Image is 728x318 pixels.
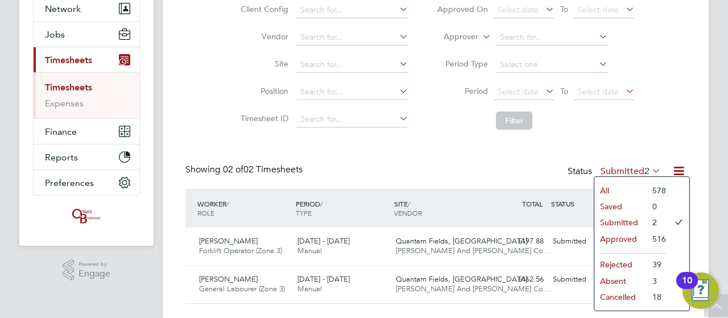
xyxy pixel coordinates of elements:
[437,4,488,14] label: Approved On
[45,177,94,188] span: Preferences
[437,59,488,69] label: Period Type
[391,193,490,223] div: SITE
[594,257,647,272] li: Rejected
[297,284,322,294] span: Manual
[594,183,647,199] li: All
[394,208,422,217] span: VENDOR
[34,119,139,144] button: Finance
[293,193,391,223] div: PERIOD
[548,270,607,289] div: Submitted
[45,3,81,14] span: Network
[33,207,140,225] a: Go to home page
[296,30,408,46] input: Search for...
[195,193,293,223] div: WORKER
[199,284,285,294] span: General Labourer (Zone 3)
[594,199,647,214] li: Saved
[437,86,488,96] label: Period
[34,144,139,170] button: Reports
[70,207,103,225] img: oneillandbrennan-logo-retina.png
[45,29,65,40] span: Jobs
[578,86,619,97] span: Select date
[647,231,666,247] li: 516
[557,84,572,98] span: To
[34,170,139,195] button: Preferences
[296,57,408,73] input: Search for...
[296,2,408,18] input: Search for...
[427,31,478,43] label: Approver
[647,257,666,272] li: 39
[34,47,139,72] button: Timesheets
[548,232,607,251] div: Submitted
[522,199,543,208] span: TOTAL
[489,270,548,289] div: £462.56
[237,4,288,14] label: Client Config
[237,31,288,42] label: Vendor
[63,259,111,281] a: Powered byEngage
[594,214,647,230] li: Submitted
[594,273,647,289] li: Absent
[682,280,692,295] div: 10
[647,183,666,199] li: 578
[237,86,288,96] label: Position
[45,98,84,109] a: Expenses
[185,164,305,176] div: Showing
[601,166,661,177] label: Submitted
[644,166,650,177] span: 2
[557,2,572,16] span: To
[297,274,350,284] span: [DATE] - [DATE]
[45,55,92,65] span: Timesheets
[296,84,408,100] input: Search for...
[408,199,410,208] span: /
[320,199,322,208] span: /
[496,111,532,130] button: Filter
[489,232,548,251] div: £197.88
[647,214,666,230] li: 2
[237,113,288,123] label: Timesheet ID
[594,289,647,305] li: Cancelled
[396,246,551,255] span: [PERSON_NAME] And [PERSON_NAME] Co…
[647,199,666,214] li: 0
[199,246,282,255] span: Forklift Operator (Zone 3)
[226,199,229,208] span: /
[568,164,663,180] div: Status
[498,86,539,97] span: Select date
[296,208,312,217] span: TYPE
[396,274,527,284] span: Quantam Fields, [GEOGRAPHIC_DATA]
[296,111,408,127] input: Search for...
[498,5,539,15] span: Select date
[197,208,214,217] span: ROLE
[496,30,608,46] input: Search for...
[223,164,303,175] span: 02 Timesheets
[45,126,77,137] span: Finance
[297,246,322,255] span: Manual
[682,272,719,309] button: Open Resource Center, 10 new notifications
[297,236,350,246] span: [DATE] - [DATE]
[78,269,110,279] span: Engage
[78,259,110,269] span: Powered by
[45,82,92,93] a: Timesheets
[34,22,139,47] button: Jobs
[548,193,607,214] div: STATUS
[199,274,258,284] span: [PERSON_NAME]
[496,57,608,73] input: Select one
[647,273,666,289] li: 3
[199,236,258,246] span: [PERSON_NAME]
[396,284,551,294] span: [PERSON_NAME] And [PERSON_NAME] Co…
[578,5,619,15] span: Select date
[647,289,666,305] li: 18
[396,236,527,246] span: Quantam Fields, [GEOGRAPHIC_DATA]
[594,231,647,247] li: Approved
[237,59,288,69] label: Site
[34,72,139,118] div: Timesheets
[223,164,243,175] span: 02 of
[45,152,78,163] span: Reports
